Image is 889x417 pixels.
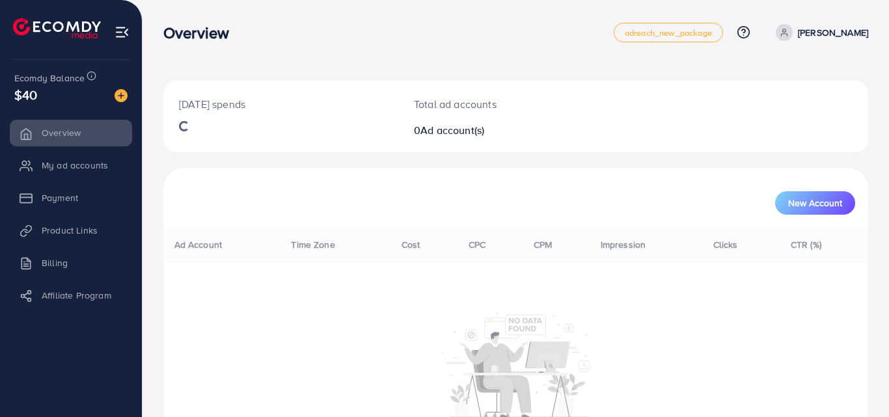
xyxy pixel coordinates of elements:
[775,191,855,215] button: New Account
[14,85,37,104] span: $40
[788,198,842,208] span: New Account
[115,25,130,40] img: menu
[14,72,85,85] span: Ecomdy Balance
[115,89,128,102] img: image
[414,124,559,137] h2: 0
[625,29,712,37] span: adreach_new_package
[414,96,559,112] p: Total ad accounts
[179,96,383,112] p: [DATE] spends
[798,25,868,40] p: [PERSON_NAME]
[163,23,239,42] h3: Overview
[614,23,723,42] a: adreach_new_package
[771,24,868,41] a: [PERSON_NAME]
[13,18,101,38] img: logo
[420,123,484,137] span: Ad account(s)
